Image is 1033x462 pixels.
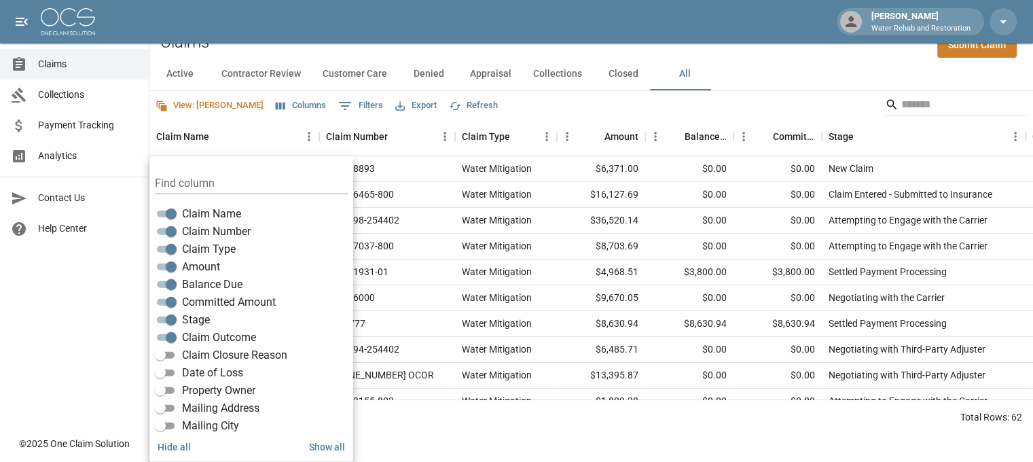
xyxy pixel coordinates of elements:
[829,394,987,408] div: Attempting to Engage with the Carrier
[299,126,319,147] button: Menu
[645,260,733,285] div: $3,800.00
[822,118,1026,156] div: Stage
[272,95,329,116] button: Select columns
[462,342,532,356] div: Water Mitigation
[557,118,645,156] div: Amount
[960,410,1022,424] div: Total Rows: 62
[885,94,1030,118] div: Search
[149,58,1033,90] div: dynamic tabs
[326,265,388,279] div: 059811931-01
[645,182,733,208] div: $0.00
[733,234,822,260] div: $0.00
[593,58,654,90] button: Closed
[557,126,577,147] button: Menu
[866,10,976,34] div: [PERSON_NAME]
[733,389,822,414] div: $0.00
[557,260,645,285] div: $4,968.51
[319,118,455,156] div: Claim Number
[733,208,822,234] div: $0.00
[462,368,532,382] div: Water Mitigation
[38,221,138,236] span: Help Center
[645,285,733,311] div: $0.00
[326,368,434,382] div: 01-008-967942 OCOR
[182,224,251,240] span: Claim Number
[645,208,733,234] div: $0.00
[773,118,815,156] div: Committed Amount
[462,394,532,408] div: Water Mitigation
[829,368,985,382] div: Negotiating with Third-Party Adjuster
[312,58,398,90] button: Customer Care
[182,312,210,328] span: Stage
[557,285,645,311] div: $9,670.05
[557,363,645,389] div: $13,395.87
[8,8,35,35] button: open drawer
[871,23,971,35] p: Water Rehab and Restoration
[459,58,522,90] button: Appraisal
[446,95,501,116] button: Refresh
[604,118,638,156] div: Amount
[829,265,947,279] div: Settled Payment Processing
[182,400,259,416] span: Mailing Address
[733,337,822,363] div: $0.00
[645,363,733,389] div: $0.00
[733,182,822,208] div: $0.00
[392,95,440,116] button: Export
[645,234,733,260] div: $0.00
[182,365,243,381] span: Date of Loss
[182,294,276,310] span: Committed Amount
[326,118,388,156] div: Claim Number
[38,191,138,205] span: Contact Us
[829,317,947,330] div: Settled Payment Processing
[209,127,228,146] button: Sort
[733,260,822,285] div: $3,800.00
[156,118,209,156] div: Claim Name
[211,58,312,90] button: Contractor Review
[829,291,945,304] div: Negotiating with the Carrier
[182,277,242,293] span: Balance Due
[733,118,822,156] div: Committed Amount
[435,126,455,147] button: Menu
[829,118,854,156] div: Stage
[152,434,196,459] button: Hide all
[733,363,822,389] div: $0.00
[182,330,256,346] span: Claim Outcome
[182,241,236,257] span: Claim Type
[645,118,733,156] div: Balance Due
[522,58,593,90] button: Collections
[462,118,510,156] div: Claim Type
[149,58,211,90] button: Active
[326,239,394,253] div: 057977037-800
[149,156,353,462] div: Select columns
[326,213,399,227] div: 1520698-254402
[462,265,532,279] div: Water Mitigation
[557,208,645,234] div: $36,520.14
[462,291,532,304] div: Water Mitigation
[645,156,733,182] div: $0.00
[733,156,822,182] div: $0.00
[829,342,985,356] div: Negotiating with Third-Party Adjuster
[326,342,399,356] div: 1524394-254402
[398,58,459,90] button: Denied
[829,213,987,227] div: Attempting to Engage with the Carrier
[645,337,733,363] div: $0.00
[182,383,255,399] span: Property Owner
[462,162,532,175] div: Water Mitigation
[455,118,557,156] div: Claim Type
[645,311,733,337] div: $8,630.94
[829,239,987,253] div: Attempting to Engage with the Carrier
[557,389,645,414] div: $1,809.28
[462,188,532,201] div: Water Mitigation
[38,118,138,132] span: Payment Tracking
[654,58,715,90] button: All
[182,259,220,275] span: Amount
[182,206,241,222] span: Claim Name
[585,127,604,146] button: Sort
[152,95,267,116] button: View: [PERSON_NAME]
[462,239,532,253] div: Water Mitigation
[149,118,319,156] div: Claim Name
[182,347,287,363] span: Claim Closure Reason
[41,8,95,35] img: ocs-logo-white-transparent.png
[557,182,645,208] div: $16,127.69
[754,127,773,146] button: Sort
[733,126,754,147] button: Menu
